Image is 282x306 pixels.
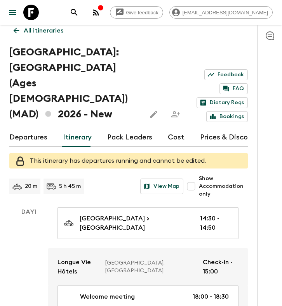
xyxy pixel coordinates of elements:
button: search adventures [66,5,82,20]
span: Give feedback [122,10,163,15]
a: Bookings [206,111,248,122]
span: Show Accommodation only [199,175,248,198]
a: Departures [9,128,47,147]
p: 14:30 - 14:50 [200,214,229,232]
p: [GEOGRAPHIC_DATA], [GEOGRAPHIC_DATA] [105,259,197,275]
a: Cost [168,128,185,147]
span: Share this itinerary [168,107,183,122]
p: Longue Vie Hôtels [57,258,99,276]
a: Feedback [204,69,248,80]
a: Pack Leaders [107,128,152,147]
h1: [GEOGRAPHIC_DATA]: [GEOGRAPHIC_DATA] (Ages [DEMOGRAPHIC_DATA]) (MAD) 2026 - New [9,45,140,122]
button: View Map [140,179,183,194]
button: menu [5,5,20,20]
p: 18:00 - 18:30 [193,292,229,301]
button: Edit this itinerary [146,107,162,122]
p: 5 h 45 m [59,182,81,190]
span: This itinerary has departures running and cannot be edited. [30,158,206,164]
p: Day 1 [9,207,48,217]
div: [EMAIL_ADDRESS][DOMAIN_NAME] [169,6,273,19]
p: Check-in - 15:00 [203,258,238,276]
a: All itineraries [9,23,68,38]
a: Dietary Reqs [197,97,248,108]
a: Longue Vie Hôtels[GEOGRAPHIC_DATA], [GEOGRAPHIC_DATA]Check-in - 15:00 [48,248,248,285]
a: Give feedback [110,6,163,19]
p: [GEOGRAPHIC_DATA] > [GEOGRAPHIC_DATA] [80,214,188,232]
a: Prices & Discounts [200,128,263,147]
a: [GEOGRAPHIC_DATA] > [GEOGRAPHIC_DATA]14:30 - 14:50 [57,207,238,239]
p: 20 m [25,182,37,190]
a: FAQ [219,83,248,94]
a: Itinerary [63,128,92,147]
span: [EMAIL_ADDRESS][DOMAIN_NAME] [178,10,272,15]
p: All itineraries [24,26,63,35]
p: Welcome meeting [80,292,135,301]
